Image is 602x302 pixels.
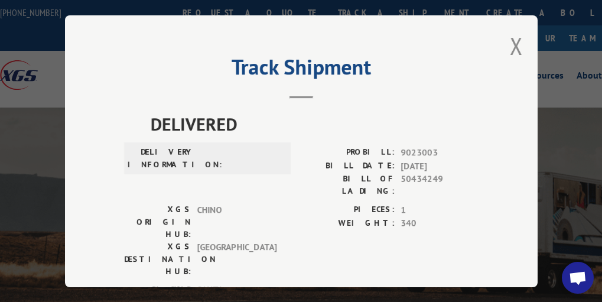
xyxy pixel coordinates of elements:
[401,159,479,173] span: [DATE]
[151,111,479,137] span: DELIVERED
[301,216,395,230] label: WEIGHT:
[510,30,523,61] button: Close modal
[401,173,479,197] span: 50434249
[401,146,479,160] span: 9023003
[124,59,479,81] h2: Track Shipment
[301,173,395,197] label: BILL OF LADING:
[197,203,276,241] span: CHINO
[401,216,479,230] span: 340
[301,159,395,173] label: BILL DATE:
[128,146,194,171] label: DELIVERY INFORMATION:
[197,241,276,278] span: [GEOGRAPHIC_DATA]
[301,146,395,160] label: PROBILL:
[562,262,594,294] div: Open chat
[401,203,479,217] span: 1
[301,203,395,217] label: PIECES:
[124,203,191,241] label: XGS ORIGIN HUB:
[124,241,191,278] label: XGS DESTINATION HUB:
